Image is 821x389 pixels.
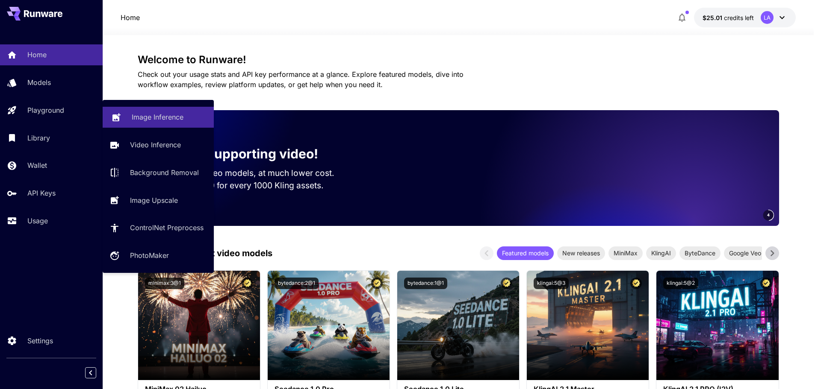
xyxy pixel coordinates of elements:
p: PhotoMaker [130,250,169,260]
p: Settings [27,336,53,346]
span: ByteDance [679,249,721,257]
span: 4 [767,212,770,218]
button: klingai:5@2 [663,278,698,289]
p: Now supporting video! [175,144,318,164]
p: Save up to $500 for every 1000 Kling assets. [151,179,351,192]
p: API Keys [27,188,56,198]
img: alt [656,271,778,380]
span: $25.01 [703,14,724,21]
button: Collapse sidebar [85,367,96,378]
p: Wallet [27,160,47,170]
button: Certified Model – Vetted for best performance and includes a commercial license. [760,278,772,289]
nav: breadcrumb [121,12,140,23]
p: Video Inference [130,140,181,150]
p: Image Upscale [130,195,178,205]
span: Check out your usage stats and API key performance at a glance. Explore featured models, dive int... [138,70,464,89]
span: MiniMax [608,249,643,257]
button: minimax:3@1 [145,278,184,289]
span: KlingAI [646,249,676,257]
a: Image Upscale [103,190,214,211]
p: Playground [27,105,64,115]
p: Models [27,77,51,88]
p: Home [121,12,140,23]
img: alt [138,271,260,380]
button: Certified Model – Vetted for best performance and includes a commercial license. [630,278,642,289]
div: Collapse sidebar [92,365,103,380]
a: PhotoMaker [103,245,214,266]
span: New releases [557,249,605,257]
div: LA [761,11,774,24]
button: bytedance:1@1 [404,278,447,289]
img: alt [397,271,519,380]
p: Home [27,50,47,60]
button: klingai:5@3 [534,278,569,289]
button: Certified Model – Vetted for best performance and includes a commercial license. [501,278,512,289]
button: Certified Model – Vetted for best performance and includes a commercial license. [371,278,383,289]
a: Video Inference [103,135,214,155]
button: Certified Model – Vetted for best performance and includes a commercial license. [242,278,253,289]
a: Background Removal [103,162,214,183]
button: bytedance:2@1 [275,278,319,289]
button: $25.00693 [694,8,796,27]
p: ControlNet Preprocess [130,222,204,233]
p: Usage [27,216,48,226]
div: $25.00693 [703,13,754,22]
p: Background Removal [130,167,199,178]
span: Featured models [497,249,554,257]
h3: Welcome to Runware! [138,54,779,66]
p: Library [27,133,50,143]
span: credits left [724,14,754,21]
img: alt [527,271,649,380]
p: Run the best video models, at much lower cost. [151,167,351,179]
img: alt [268,271,390,380]
p: Image Inference [132,112,183,122]
a: ControlNet Preprocess [103,217,214,238]
a: Image Inference [103,107,214,128]
span: Google Veo [724,249,766,257]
